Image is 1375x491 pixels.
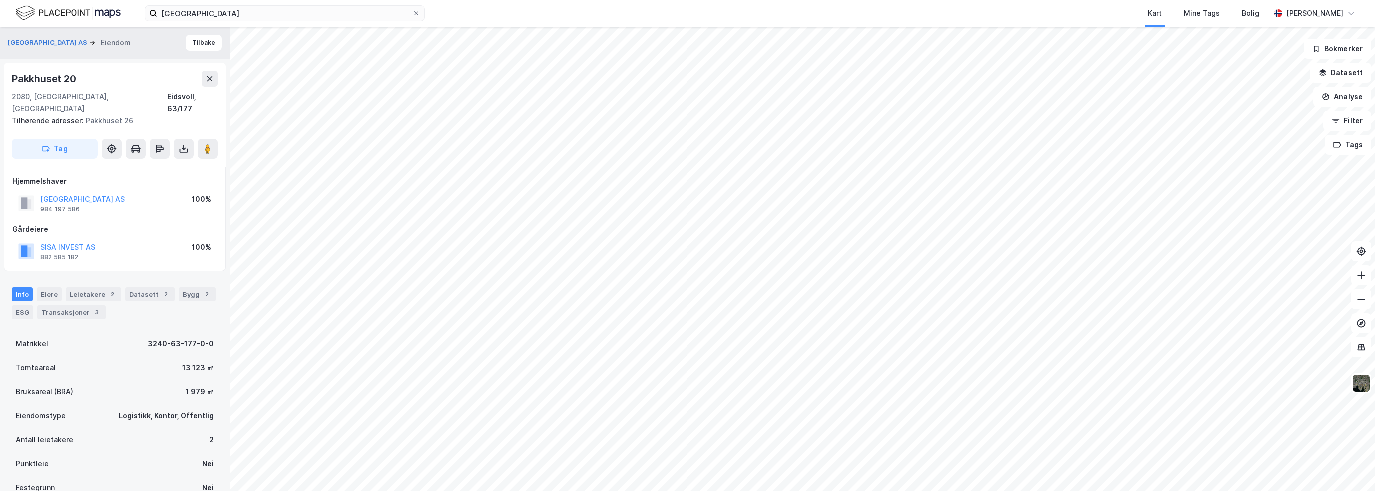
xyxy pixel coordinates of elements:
div: Matrikkel [16,338,48,350]
div: Nei [202,458,214,470]
div: 2 [107,289,117,299]
div: Punktleie [16,458,49,470]
button: [GEOGRAPHIC_DATA] AS [8,38,89,48]
div: Bolig [1242,7,1259,19]
div: Pakkhuset 20 [12,71,78,87]
div: Tomteareal [16,362,56,374]
button: Filter [1323,111,1371,131]
button: Datasett [1310,63,1371,83]
span: Tilhørende adresser: [12,116,86,125]
button: Tag [12,139,98,159]
div: Bygg [179,287,216,301]
img: 9k= [1352,374,1371,393]
div: ESG [12,305,33,319]
div: Eiere [37,287,62,301]
div: 100% [192,193,211,205]
img: logo.f888ab2527a4732fd821a326f86c7f29.svg [16,4,121,22]
div: 3240-63-177-0-0 [148,338,214,350]
button: Tags [1325,135,1371,155]
iframe: Chat Widget [1325,443,1375,491]
div: Gårdeiere [12,223,217,235]
div: Mine Tags [1184,7,1220,19]
div: Pakkhuset 26 [12,115,210,127]
input: Søk på adresse, matrikkel, gårdeiere, leietakere eller personer [157,6,412,21]
button: Bokmerker [1304,39,1371,59]
div: 2080, [GEOGRAPHIC_DATA], [GEOGRAPHIC_DATA] [12,91,167,115]
div: 100% [192,241,211,253]
div: Kart [1148,7,1162,19]
div: 3 [92,307,102,317]
div: Datasett [125,287,175,301]
div: 2 [202,289,212,299]
div: 1 979 ㎡ [186,386,214,398]
button: Analyse [1313,87,1371,107]
div: 2 [161,289,171,299]
button: Tilbake [186,35,222,51]
div: Leietakere [66,287,121,301]
div: Info [12,287,33,301]
div: 984 197 586 [40,205,80,213]
div: 882 585 182 [40,253,78,261]
div: Hjemmelshaver [12,175,217,187]
div: Antall leietakere [16,434,73,446]
div: Logistikk, Kontor, Offentlig [119,410,214,422]
div: Eidsvoll, 63/177 [167,91,218,115]
div: 2 [209,434,214,446]
div: Transaksjoner [37,305,106,319]
div: Kontrollprogram for chat [1325,443,1375,491]
div: Eiendom [101,37,131,49]
div: Eiendomstype [16,410,66,422]
div: 13 123 ㎡ [182,362,214,374]
div: Bruksareal (BRA) [16,386,73,398]
div: [PERSON_NAME] [1286,7,1343,19]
